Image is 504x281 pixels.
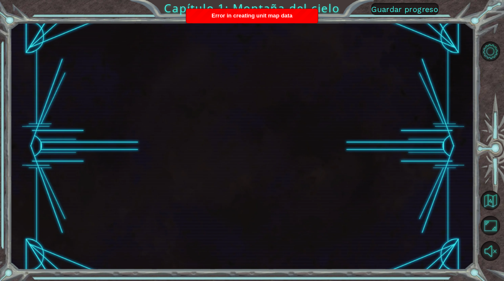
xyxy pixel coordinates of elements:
[481,191,500,210] button: Volver al mapa
[481,216,500,235] button: Maximizar navegador
[481,188,504,213] a: Volver al mapa
[211,12,292,19] span: Error in creating unit map data
[481,41,500,61] button: Opciones de nivel
[371,3,439,15] button: Guardar progreso
[481,241,500,261] button: Sonido encendido
[371,5,438,14] span: Guardar progreso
